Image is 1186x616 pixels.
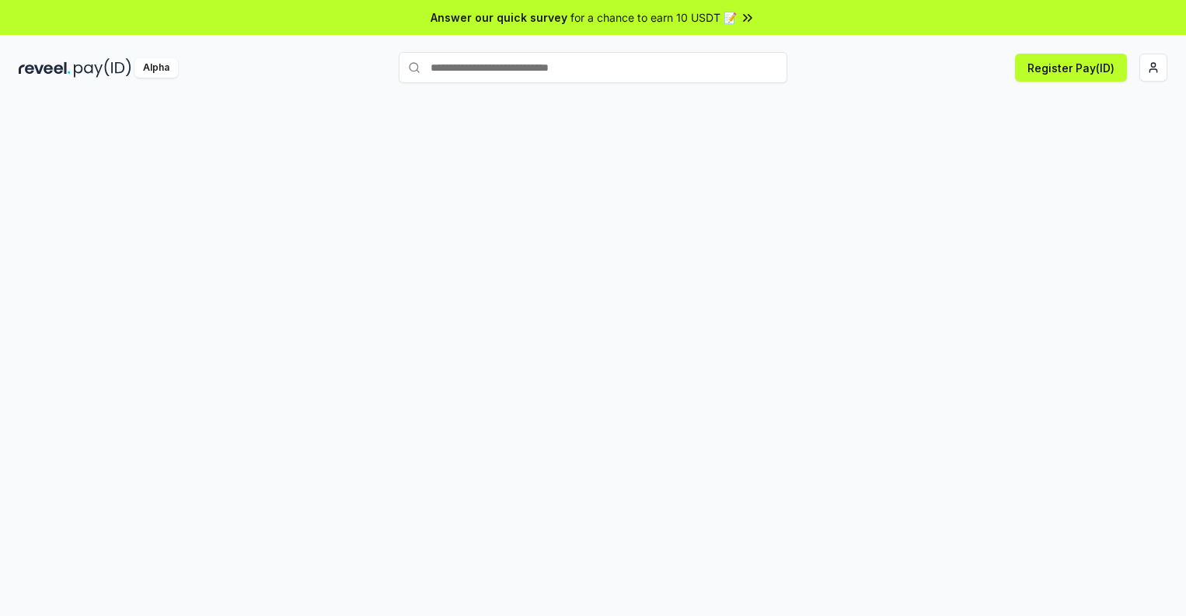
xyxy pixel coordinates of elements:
img: pay_id [74,58,131,78]
span: for a chance to earn 10 USDT 📝 [570,9,737,26]
img: reveel_dark [19,58,71,78]
div: Alpha [134,58,178,78]
span: Answer our quick survey [431,9,567,26]
button: Register Pay(ID) [1015,54,1127,82]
